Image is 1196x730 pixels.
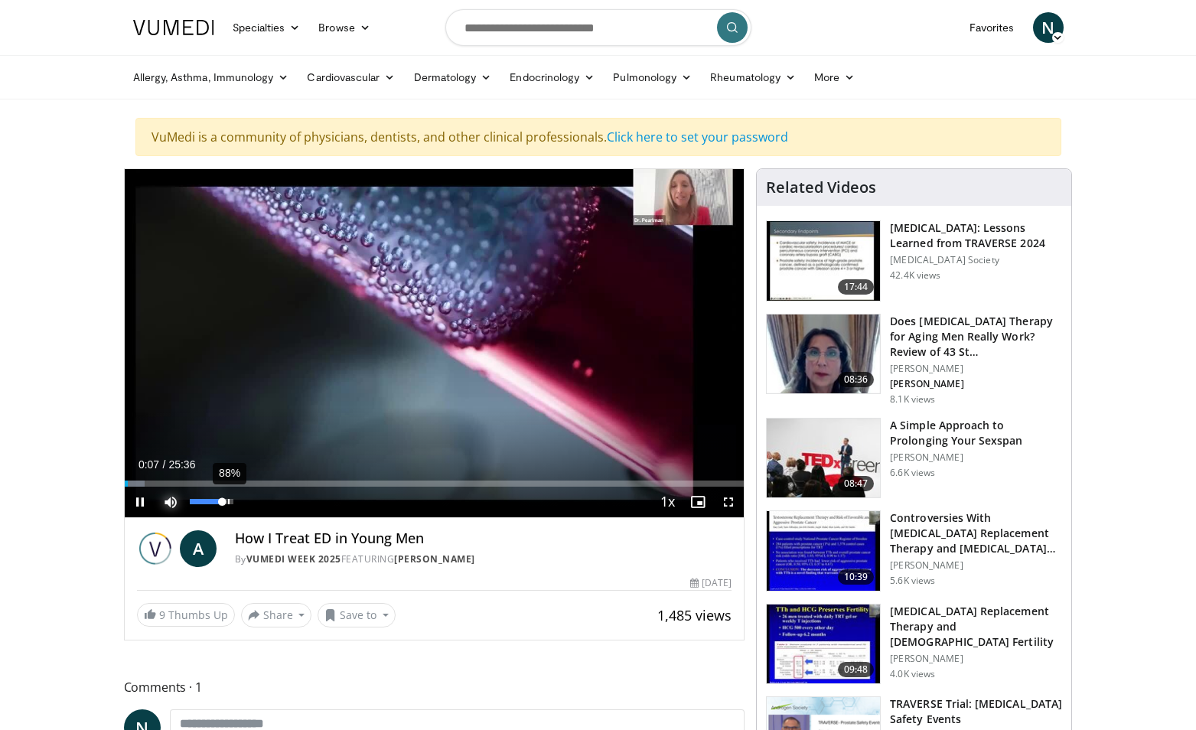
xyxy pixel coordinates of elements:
a: N [1033,12,1064,43]
p: [PERSON_NAME] [890,451,1062,464]
h4: Related Videos [766,178,876,197]
p: 8.1K views [890,393,935,406]
a: 10:39 Controversies With [MEDICAL_DATA] Replacement Therapy and [MEDICAL_DATA] Can… [PERSON_NAME]... [766,510,1062,591]
span: / [163,458,166,471]
span: 08:36 [838,372,875,387]
img: 1317c62a-2f0d-4360-bee0-b1bff80fed3c.150x105_q85_crop-smart_upscale.jpg [767,221,880,301]
img: Vumedi Week 2025 [137,530,174,567]
span: Comments 1 [124,677,745,697]
div: [DATE] [690,576,732,590]
p: 6.6K views [890,467,935,479]
h3: Does [MEDICAL_DATA] Therapy for Aging Men Really Work? Review of 43 St… [890,314,1062,360]
a: Endocrinology [500,62,604,93]
span: 08:47 [838,476,875,491]
img: 58e29ddd-d015-4cd9-bf96-f28e303b730c.150x105_q85_crop-smart_upscale.jpg [767,605,880,684]
div: Volume Level [190,499,233,504]
a: Favorites [960,12,1024,43]
a: 09:48 [MEDICAL_DATA] Replacement Therapy and [DEMOGRAPHIC_DATA] Fertility [PERSON_NAME] 4.0K views [766,604,1062,685]
button: Mute [155,487,186,517]
img: VuMedi Logo [133,20,214,35]
h3: [MEDICAL_DATA] Replacement Therapy and [DEMOGRAPHIC_DATA] Fertility [890,604,1062,650]
a: Click here to set your password [607,129,788,145]
img: c4bd4661-e278-4c34-863c-57c104f39734.150x105_q85_crop-smart_upscale.jpg [767,419,880,498]
p: [PERSON_NAME] [890,653,1062,665]
a: More [805,62,864,93]
video-js: Video Player [125,169,745,518]
a: 17:44 [MEDICAL_DATA]: Lessons Learned from TRAVERSE 2024 [MEDICAL_DATA] Society 42.4K views [766,220,1062,301]
a: Pulmonology [604,62,701,93]
span: 10:39 [838,569,875,585]
h3: Controversies With [MEDICAL_DATA] Replacement Therapy and [MEDICAL_DATA] Can… [890,510,1062,556]
h3: TRAVERSE Trial: [MEDICAL_DATA] Safety Events [890,696,1062,727]
input: Search topics, interventions [445,9,751,46]
a: 08:36 Does [MEDICAL_DATA] Therapy for Aging Men Really Work? Review of 43 St… [PERSON_NAME] [PERS... [766,314,1062,406]
p: 5.6K views [890,575,935,587]
h3: A Simple Approach to Prolonging Your Sexspan [890,418,1062,448]
span: 17:44 [838,279,875,295]
button: Share [241,603,312,627]
p: 4.0K views [890,668,935,680]
a: A [180,530,217,567]
p: [PERSON_NAME] [890,378,1062,390]
h3: [MEDICAL_DATA]: Lessons Learned from TRAVERSE 2024 [890,220,1062,251]
a: Rheumatology [701,62,805,93]
img: 418933e4-fe1c-4c2e-be56-3ce3ec8efa3b.150x105_q85_crop-smart_upscale.jpg [767,511,880,591]
button: Pause [125,487,155,517]
img: 4d4bce34-7cbb-4531-8d0c-5308a71d9d6c.150x105_q85_crop-smart_upscale.jpg [767,314,880,394]
p: [MEDICAL_DATA] Society [890,254,1062,266]
a: Vumedi Week 2025 [246,552,341,565]
a: 9 Thumbs Up [137,603,235,627]
a: Dermatology [405,62,501,93]
p: 42.4K views [890,269,940,282]
p: [PERSON_NAME] [890,363,1062,375]
a: Browse [309,12,380,43]
p: [PERSON_NAME] [890,559,1062,572]
h4: How I Treat ED in Young Men [235,530,732,547]
span: 0:07 [139,458,159,471]
div: By FEATURING [235,552,732,566]
button: Fullscreen [713,487,744,517]
a: [PERSON_NAME] [394,552,475,565]
button: Playback Rate [652,487,683,517]
a: Cardiovascular [298,62,404,93]
span: 09:48 [838,662,875,677]
button: Save to [318,603,396,627]
span: 1,485 views [657,606,732,624]
div: VuMedi is a community of physicians, dentists, and other clinical professionals. [135,118,1061,156]
a: Specialties [223,12,310,43]
span: 9 [159,608,165,622]
div: Progress Bar [125,481,745,487]
a: 08:47 A Simple Approach to Prolonging Your Sexspan [PERSON_NAME] 6.6K views [766,418,1062,499]
a: Allergy, Asthma, Immunology [124,62,298,93]
span: 25:36 [168,458,195,471]
button: Enable picture-in-picture mode [683,487,713,517]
